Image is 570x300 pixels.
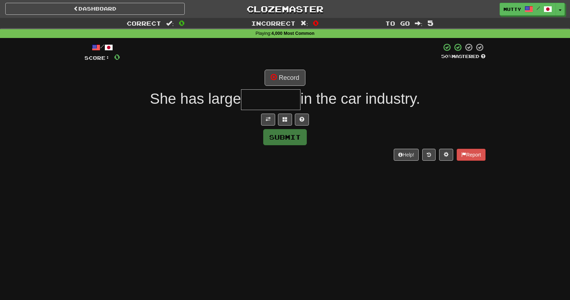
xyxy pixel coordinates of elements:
[427,19,433,27] span: 5
[278,114,292,126] button: Switch sentence to multiple choice alt+p
[422,149,436,161] button: Round history (alt+y)
[166,20,174,26] span: :
[265,70,305,86] button: Record
[261,114,275,126] button: Toggle translation (alt+t)
[313,19,319,27] span: 0
[5,3,185,15] a: Dashboard
[271,31,314,36] strong: 4,000 Most Common
[263,129,307,145] button: Submit
[179,19,185,27] span: 0
[114,52,120,61] span: 0
[441,53,486,60] div: Mastered
[150,90,241,107] span: She has large
[300,20,308,26] span: :
[385,20,410,27] span: To go
[394,149,419,161] button: Help!
[195,3,375,15] a: Clozemaster
[127,20,161,27] span: Correct
[503,6,521,12] span: mutty
[84,55,110,61] span: Score:
[300,90,420,107] span: in the car industry.
[295,114,309,126] button: Single letter hint - you only get 1 per sentence and score half the points! alt+h
[415,20,423,26] span: :
[500,3,556,15] a: mutty /
[441,53,452,59] span: 50 %
[457,149,486,161] button: Report
[84,43,120,52] div: /
[537,6,540,11] span: /
[251,20,296,27] span: Incorrect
